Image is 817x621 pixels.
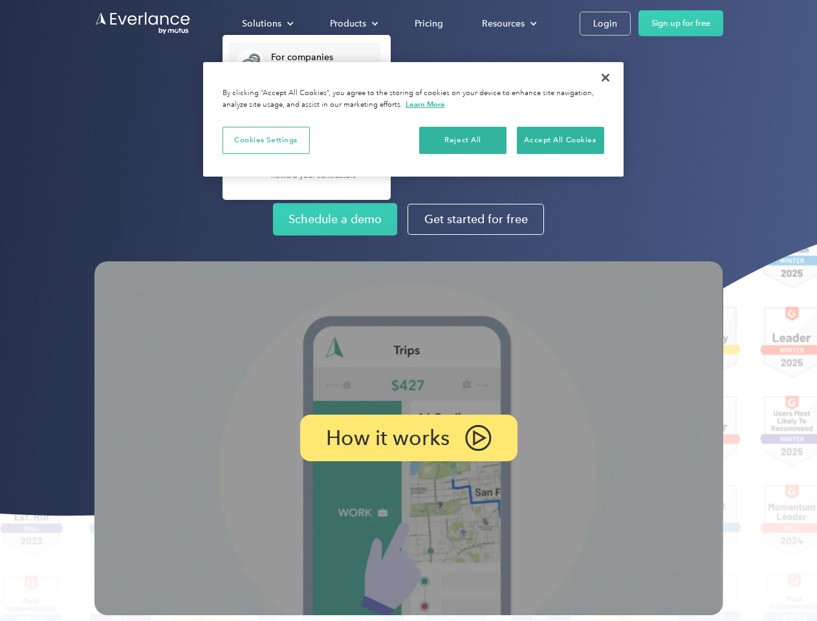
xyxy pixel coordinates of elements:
[229,12,304,35] div: Solutions
[406,100,445,109] a: More information about your privacy, opens in a new tab
[517,127,604,154] button: Accept All Cookies
[271,51,374,64] div: For companies
[482,16,525,32] div: Resources
[469,12,547,35] div: Resources
[326,430,450,446] p: How it works
[229,43,380,85] a: For companiesEasy vehicle reimbursements
[408,204,544,235] a: Get started for free
[317,12,389,35] div: Products
[95,77,160,104] input: Submit
[593,16,617,32] div: Login
[591,63,620,92] button: Close
[273,203,397,235] a: Schedule a demo
[203,62,624,177] div: Cookie banner
[223,35,391,200] nav: Solutions
[580,12,631,36] a: Login
[402,12,456,35] a: Pricing
[223,127,310,154] button: Cookies Settings
[330,16,366,32] div: Products
[223,88,604,111] div: By clicking “Accept All Cookies”, you agree to the storing of cookies on your device to enhance s...
[203,62,624,177] div: Privacy
[419,127,507,154] button: Reject All
[94,11,191,36] a: Go to homepage
[242,16,281,32] div: Solutions
[415,16,443,32] div: Pricing
[638,10,723,36] a: Sign up for free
